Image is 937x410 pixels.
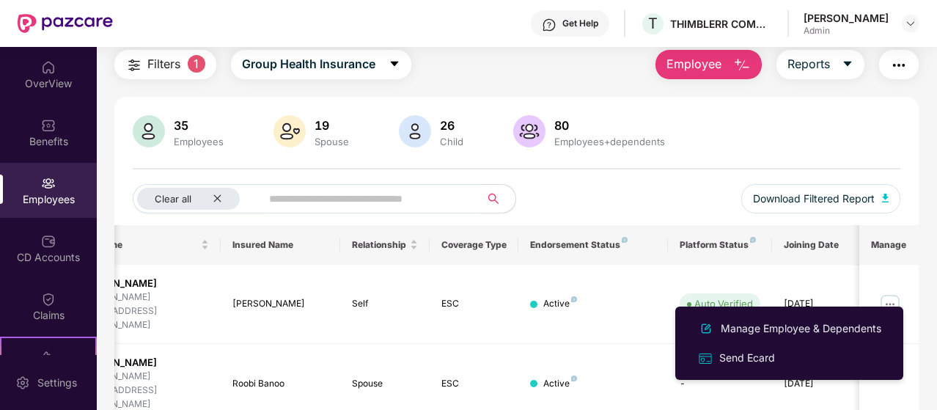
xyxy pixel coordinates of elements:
[147,55,180,73] span: Filters
[41,350,56,365] img: svg+xml;base64,PHN2ZyB4bWxucz0iaHR0cDovL3d3dy53My5vcmcvMjAwMC9zdmciIHdpZHRoPSIyMSIgaGVpZ2h0PSIyMC...
[232,377,328,391] div: Roobi Banoo
[890,56,908,74] img: svg+xml;base64,PHN2ZyB4bWxucz0iaHR0cDovL3d3dy53My5vcmcvMjAwMC9zdmciIHdpZHRoPSIyNCIgaGVpZ2h0PSIyNC...
[804,11,889,25] div: [PERSON_NAME]
[437,136,466,147] div: Child
[15,376,30,390] img: svg+xml;base64,PHN2ZyBpZD0iU2V0dGluZy0yMHgyMCIgeG1sbnM9Imh0dHA6Ly93d3cudzMub3JnLzIwMDAvc3ZnIiB3aW...
[543,377,577,391] div: Active
[41,118,56,133] img: svg+xml;base64,PHN2ZyBpZD0iQmVuZWZpdHMiIHhtbG5zPSJodHRwOi8vd3d3LnczLm9yZy8yMDAwL3N2ZyIgd2lkdGg9Ij...
[42,225,221,265] th: Employee Name
[750,237,756,243] img: svg+xml;base64,PHN2ZyB4bWxucz0iaHR0cDovL3d3dy53My5vcmcvMjAwMC9zdmciIHdpZHRoPSI4IiBoZWlnaHQ9IjgiIH...
[733,56,751,74] img: svg+xml;base64,PHN2ZyB4bWxucz0iaHR0cDovL3d3dy53My5vcmcvMjAwMC9zdmciIHhtbG5zOnhsaW5rPSJodHRwOi8vd3...
[273,115,306,147] img: svg+xml;base64,PHN2ZyB4bWxucz0iaHR0cDovL3d3dy53My5vcmcvMjAwMC9zdmciIHhtbG5zOnhsaW5rPSJodHRwOi8vd3...
[430,225,519,265] th: Coverage Type
[551,118,668,133] div: 80
[441,297,507,311] div: ESC
[716,350,778,366] div: Send Ecard
[741,184,901,213] button: Download Filtered Report
[171,118,227,133] div: 35
[114,50,216,79] button: Filters1
[622,237,628,243] img: svg+xml;base64,PHN2ZyB4bWxucz0iaHR0cDovL3d3dy53My5vcmcvMjAwMC9zdmciIHdpZHRoPSI4IiBoZWlnaHQ9IjgiIH...
[784,297,850,311] div: [DATE]
[312,118,352,133] div: 19
[78,290,209,332] div: [PERSON_NAME][EMAIL_ADDRESS][DOMAIN_NAME]
[352,377,418,391] div: Spouse
[648,15,658,32] span: T
[697,351,713,367] img: svg+xml;base64,PHN2ZyB4bWxucz0iaHR0cDovL3d3dy53My5vcmcvMjAwMC9zdmciIHdpZHRoPSIxNiIgaGVpZ2h0PSIxNi...
[340,225,430,265] th: Relationship
[221,225,340,265] th: Insured Name
[78,277,209,290] div: [PERSON_NAME]
[905,18,916,29] img: svg+xml;base64,PHN2ZyBpZD0iRHJvcGRvd24tMzJ4MzIiIHhtbG5zPSJodHRwOi8vd3d3LnczLm9yZy8yMDAwL3N2ZyIgd2...
[694,296,753,311] div: Auto Verified
[697,320,715,337] img: svg+xml;base64,PHN2ZyB4bWxucz0iaHR0cDovL3d3dy53My5vcmcvMjAwMC9zdmciIHhtbG5zOnhsaW5rPSJodHRwOi8vd3...
[655,50,762,79] button: Employee
[213,194,222,203] span: close
[479,193,508,205] span: search
[389,58,400,71] span: caret-down
[41,234,56,249] img: svg+xml;base64,PHN2ZyBpZD0iQ0RfQWNjb3VudHMiIGRhdGEtbmFtZT0iQ0QgQWNjb3VudHMiIHhtbG5zPSJodHRwOi8vd3...
[859,225,919,265] th: Manage
[155,193,191,205] span: Clear all
[753,191,875,207] span: Download Filtered Report
[18,14,113,33] img: New Pazcare Logo
[479,184,516,213] button: search
[562,18,598,29] div: Get Help
[352,239,407,251] span: Relationship
[437,118,466,133] div: 26
[543,297,577,311] div: Active
[441,377,507,391] div: ESC
[571,376,577,381] img: svg+xml;base64,PHN2ZyB4bWxucz0iaHR0cDovL3d3dy53My5vcmcvMjAwMC9zdmciIHdpZHRoPSI4IiBoZWlnaHQ9IjgiIH...
[680,239,760,251] div: Platform Status
[312,136,352,147] div: Spouse
[133,115,165,147] img: svg+xml;base64,PHN2ZyB4bWxucz0iaHR0cDovL3d3dy53My5vcmcvMjAwMC9zdmciIHhtbG5zOnhsaW5rPSJodHRwOi8vd3...
[33,376,81,390] div: Settings
[54,239,198,251] span: Employee Name
[513,115,545,147] img: svg+xml;base64,PHN2ZyB4bWxucz0iaHR0cDovL3d3dy53My5vcmcvMjAwMC9zdmciIHhtbG5zOnhsaW5rPSJodHRwOi8vd3...
[231,50,411,79] button: Group Health Insurancecaret-down
[352,297,418,311] div: Self
[776,50,864,79] button: Reportscaret-down
[571,296,577,302] img: svg+xml;base64,PHN2ZyB4bWxucz0iaHR0cDovL3d3dy53My5vcmcvMjAwMC9zdmciIHdpZHRoPSI4IiBoZWlnaHQ9IjgiIH...
[666,55,721,73] span: Employee
[41,60,56,75] img: svg+xml;base64,PHN2ZyBpZD0iSG9tZSIgeG1sbnM9Imh0dHA6Ly93d3cudzMub3JnLzIwMDAvc3ZnIiB3aWR0aD0iMjAiIG...
[41,292,56,307] img: svg+xml;base64,PHN2ZyBpZD0iQ2xhaW0iIHhtbG5zPSJodHRwOi8vd3d3LnczLm9yZy8yMDAwL3N2ZyIgd2lkdGg9IjIwIi...
[399,115,431,147] img: svg+xml;base64,PHN2ZyB4bWxucz0iaHR0cDovL3d3dy53My5vcmcvMjAwMC9zdmciIHhtbG5zOnhsaW5rPSJodHRwOi8vd3...
[530,239,655,251] div: Endorsement Status
[718,321,884,337] div: Manage Employee & Dependents
[784,377,850,391] div: [DATE]
[878,293,902,316] img: manageButton
[171,136,227,147] div: Employees
[41,176,56,191] img: svg+xml;base64,PHN2ZyBpZD0iRW1wbG95ZWVzIiB4bWxucz0iaHR0cDovL3d3dy53My5vcmcvMjAwMC9zdmciIHdpZHRoPS...
[842,58,853,71] span: caret-down
[772,225,861,265] th: Joining Date
[882,194,889,202] img: svg+xml;base64,PHN2ZyB4bWxucz0iaHR0cDovL3d3dy53My5vcmcvMjAwMC9zdmciIHhtbG5zOnhsaW5rPSJodHRwOi8vd3...
[232,297,328,311] div: [PERSON_NAME]
[804,25,889,37] div: Admin
[78,356,209,370] div: [PERSON_NAME]
[787,55,830,73] span: Reports
[242,55,375,73] span: Group Health Insurance
[133,184,266,213] button: Clear allclose
[188,55,205,73] span: 1
[551,136,668,147] div: Employees+dependents
[542,18,556,32] img: svg+xml;base64,PHN2ZyBpZD0iSGVscC0zMngzMiIgeG1sbnM9Imh0dHA6Ly93d3cudzMub3JnLzIwMDAvc3ZnIiB3aWR0aD...
[125,56,143,74] img: svg+xml;base64,PHN2ZyB4bWxucz0iaHR0cDovL3d3dy53My5vcmcvMjAwMC9zdmciIHdpZHRoPSIyNCIgaGVpZ2h0PSIyNC...
[670,17,773,31] div: THIMBLERR COMMERCE AND TECHNOLOGY PRIVATE LIMITED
